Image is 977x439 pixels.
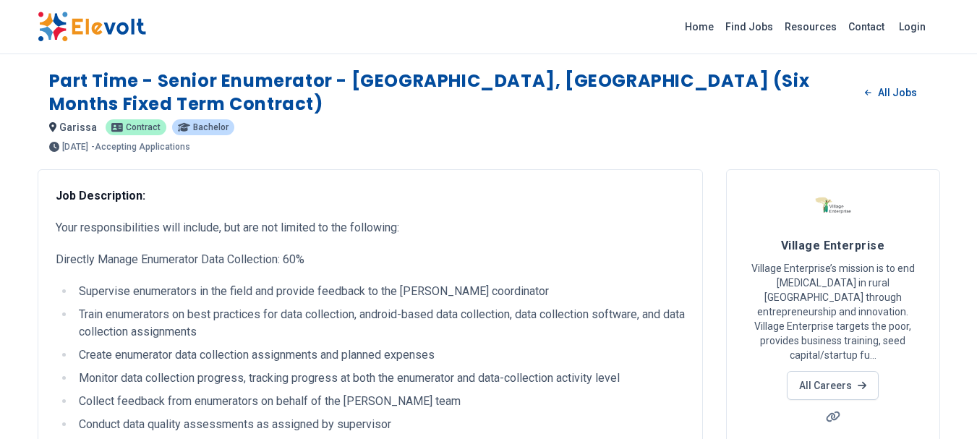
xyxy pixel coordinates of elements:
p: Directly Manage Enumerator Data Collection: 60% [56,251,685,268]
p: - Accepting Applications [91,142,190,151]
p: Your responsibilities will include, but are not limited to the following: [56,219,685,236]
li: Conduct data quality assessments as assigned by supervisor [74,416,685,433]
img: Elevolt [38,12,146,42]
li: Train enumerators on best practices for data collection, android-based data collection, data coll... [74,306,685,341]
span: Village Enterprise [781,239,884,252]
span: garissa [59,122,97,133]
span: Bachelor [193,123,229,132]
a: Login [890,12,934,41]
li: Collect feedback from enumerators on behalf of the [PERSON_NAME] team [74,393,685,410]
li: Monitor data collection progress, tracking progress at both the enumerator and data-collection ac... [74,370,685,387]
a: All Jobs [853,82,928,103]
span: [DATE] [62,142,88,151]
strong: Job Description: [56,189,145,203]
a: Contact [842,15,890,38]
span: Contract [126,123,161,132]
img: Village Enterprise [815,187,851,223]
h1: Part Time - Senior Enumerator - [GEOGRAPHIC_DATA], [GEOGRAPHIC_DATA] (Six Months Fixed Term Contr... [49,69,854,116]
p: Village Enterprise’s mission is to end [MEDICAL_DATA] in rural [GEOGRAPHIC_DATA] through entrepre... [744,261,922,362]
li: Create enumerator data collection assignments and planned expenses [74,346,685,364]
a: All Careers [787,371,879,400]
li: Supervise enumerators in the field and provide feedback to the [PERSON_NAME] coordinator [74,283,685,300]
a: Find Jobs [720,15,779,38]
a: Home [679,15,720,38]
a: Resources [779,15,842,38]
